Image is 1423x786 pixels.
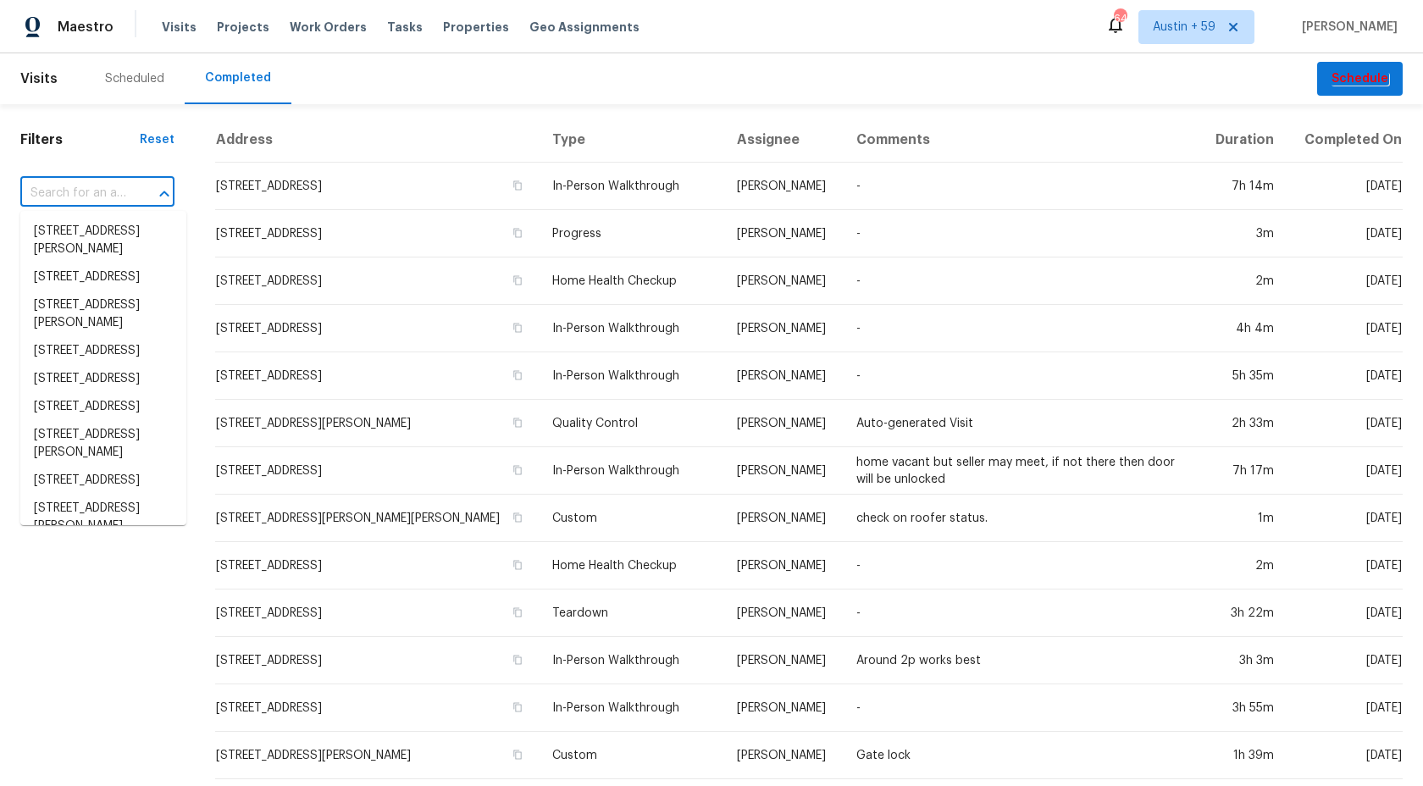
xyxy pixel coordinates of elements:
td: [STREET_ADDRESS] [215,589,538,637]
th: Duration [1199,118,1287,163]
button: Copy Address [510,225,525,241]
li: [STREET_ADDRESS] [20,467,186,495]
span: Visits [20,60,58,97]
button: Copy Address [510,462,525,478]
div: Completed [205,69,271,86]
td: [DATE] [1287,400,1403,447]
button: Copy Address [510,747,525,762]
li: [STREET_ADDRESS][PERSON_NAME] [20,291,186,337]
td: [STREET_ADDRESS] [215,447,538,495]
button: Copy Address [510,415,525,430]
td: [PERSON_NAME] [723,589,843,637]
span: [PERSON_NAME] [1295,19,1398,36]
td: [STREET_ADDRESS] [215,352,538,400]
button: Copy Address [510,510,525,525]
td: [STREET_ADDRESS] [215,684,538,732]
button: Copy Address [510,557,525,573]
span: Projects [217,19,269,36]
td: Teardown [539,589,723,637]
h1: Filters [20,131,140,148]
td: In-Person Walkthrough [539,305,723,352]
td: [STREET_ADDRESS] [215,210,538,257]
td: 4h 4m [1199,305,1287,352]
button: Schedule [1317,62,1403,97]
td: Home Health Checkup [539,542,723,589]
td: [PERSON_NAME] [723,447,843,495]
span: Tasks [387,21,423,33]
td: home vacant but seller may meet, if not there then door will be unlocked [843,447,1199,495]
td: [STREET_ADDRESS] [215,305,538,352]
td: [DATE] [1287,732,1403,779]
td: - [843,257,1199,305]
span: Work Orders [290,19,367,36]
em: Schedule [1331,72,1389,86]
th: Assignee [723,118,843,163]
td: [PERSON_NAME] [723,637,843,684]
td: 3m [1199,210,1287,257]
td: - [843,210,1199,257]
td: In-Person Walkthrough [539,163,723,210]
td: - [843,542,1199,589]
td: [PERSON_NAME] [723,305,843,352]
th: Type [539,118,723,163]
td: [STREET_ADDRESS] [215,637,538,684]
td: [PERSON_NAME] [723,732,843,779]
td: [DATE] [1287,542,1403,589]
th: Completed On [1287,118,1403,163]
button: Copy Address [510,273,525,288]
td: [PERSON_NAME] [723,210,843,257]
button: Copy Address [510,605,525,620]
td: [DATE] [1287,210,1403,257]
td: [PERSON_NAME] [723,257,843,305]
button: Copy Address [510,700,525,715]
td: check on roofer status. [843,495,1199,542]
th: Address [215,118,538,163]
td: [STREET_ADDRESS] [215,163,538,210]
div: Scheduled [105,70,164,87]
input: Search for an address... [20,180,127,207]
td: [PERSON_NAME] [723,352,843,400]
td: - [843,305,1199,352]
li: [STREET_ADDRESS][PERSON_NAME] [20,218,186,263]
li: [STREET_ADDRESS] [20,393,186,421]
button: Copy Address [510,178,525,193]
td: [STREET_ADDRESS][PERSON_NAME] [215,732,538,779]
li: [STREET_ADDRESS] [20,365,186,393]
td: - [843,352,1199,400]
td: Progress [539,210,723,257]
td: [PERSON_NAME] [723,163,843,210]
td: 7h 14m [1199,163,1287,210]
li: [STREET_ADDRESS][PERSON_NAME] [20,495,186,540]
span: Properties [443,19,509,36]
span: Austin + 59 [1153,19,1215,36]
div: Reset [140,131,174,148]
td: 1m [1199,495,1287,542]
td: Custom [539,732,723,779]
td: [DATE] [1287,305,1403,352]
td: 3h 22m [1199,589,1287,637]
td: 2m [1199,257,1287,305]
span: Maestro [58,19,114,36]
td: [DATE] [1287,447,1403,495]
td: - [843,684,1199,732]
li: [STREET_ADDRESS][PERSON_NAME] [20,421,186,467]
td: 1h 39m [1199,732,1287,779]
td: 3h 3m [1199,637,1287,684]
td: In-Person Walkthrough [539,352,723,400]
td: In-Person Walkthrough [539,447,723,495]
button: Copy Address [510,652,525,667]
td: [DATE] [1287,684,1403,732]
td: Home Health Checkup [539,257,723,305]
td: 5h 35m [1199,352,1287,400]
span: Geo Assignments [529,19,640,36]
td: [PERSON_NAME] [723,400,843,447]
td: Auto-generated Visit [843,400,1199,447]
span: Visits [162,19,197,36]
td: 3h 55m [1199,684,1287,732]
td: 2m [1199,542,1287,589]
td: 7h 17m [1199,447,1287,495]
td: [PERSON_NAME] [723,684,843,732]
td: [DATE] [1287,163,1403,210]
div: 641 [1114,10,1126,27]
th: Comments [843,118,1199,163]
